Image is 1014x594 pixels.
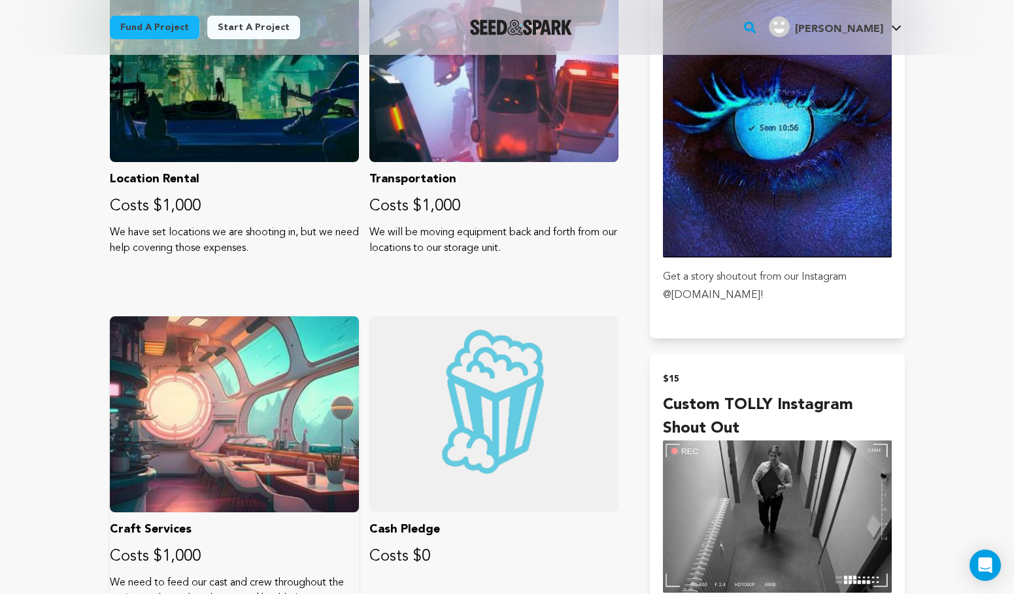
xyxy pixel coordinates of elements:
[769,16,790,37] img: user.png
[369,546,618,567] p: Costs $0
[663,370,891,388] h2: $15
[663,393,891,440] h4: Custom TOLLY instagram shout out
[110,546,359,567] p: Costs $1,000
[766,14,904,37] a: Alexis K.'s Profile
[663,440,891,593] img: incentive
[110,520,359,538] p: Craft Services
[110,16,199,39] a: Fund a project
[110,170,359,188] p: Location Rental
[369,196,618,217] p: Costs $1,000
[470,20,573,35] img: Seed&Spark Logo Dark Mode
[110,225,359,256] p: We have set locations we are shooting in, but we need help covering those expenses.
[970,550,1001,581] div: Open Intercom Messenger
[470,20,573,35] a: Seed&Spark Homepage
[369,170,618,188] p: Transportation
[769,16,883,37] div: Alexis K.'s Profile
[663,268,891,305] p: Get a story shoutout from our Instagram @[DOMAIN_NAME]!
[207,16,300,39] a: Start a project
[369,520,618,538] p: Cash Pledge
[110,196,359,217] p: Costs $1,000
[369,225,618,256] p: We will be moving equipment back and forth from our locations to our storage unit.
[766,14,904,41] span: Alexis K.'s Profile
[795,24,883,35] span: [PERSON_NAME]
